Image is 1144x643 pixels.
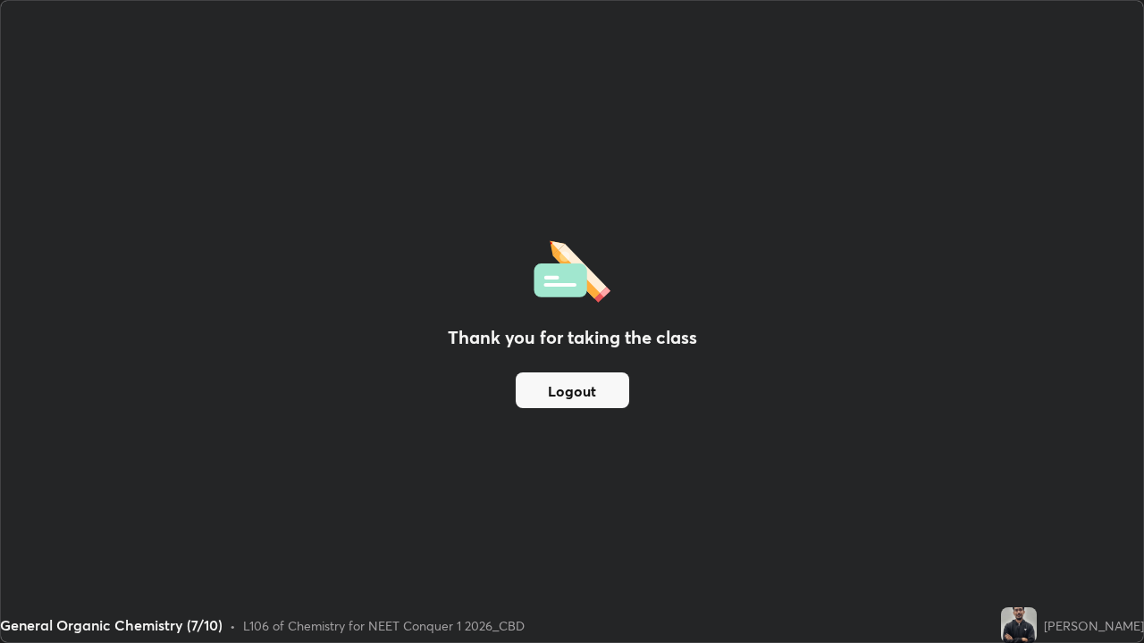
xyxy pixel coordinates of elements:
[1001,607,1037,643] img: 213def5e5dbf4e79a6b4beccebb68028.jpg
[1044,616,1144,635] div: [PERSON_NAME]
[448,324,697,351] h2: Thank you for taking the class
[516,372,629,408] button: Logout
[230,616,236,635] div: •
[243,616,525,635] div: L106 of Chemistry for NEET Conquer 1 2026_CBD
[534,235,610,303] img: offlineFeedback.1438e8b3.svg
